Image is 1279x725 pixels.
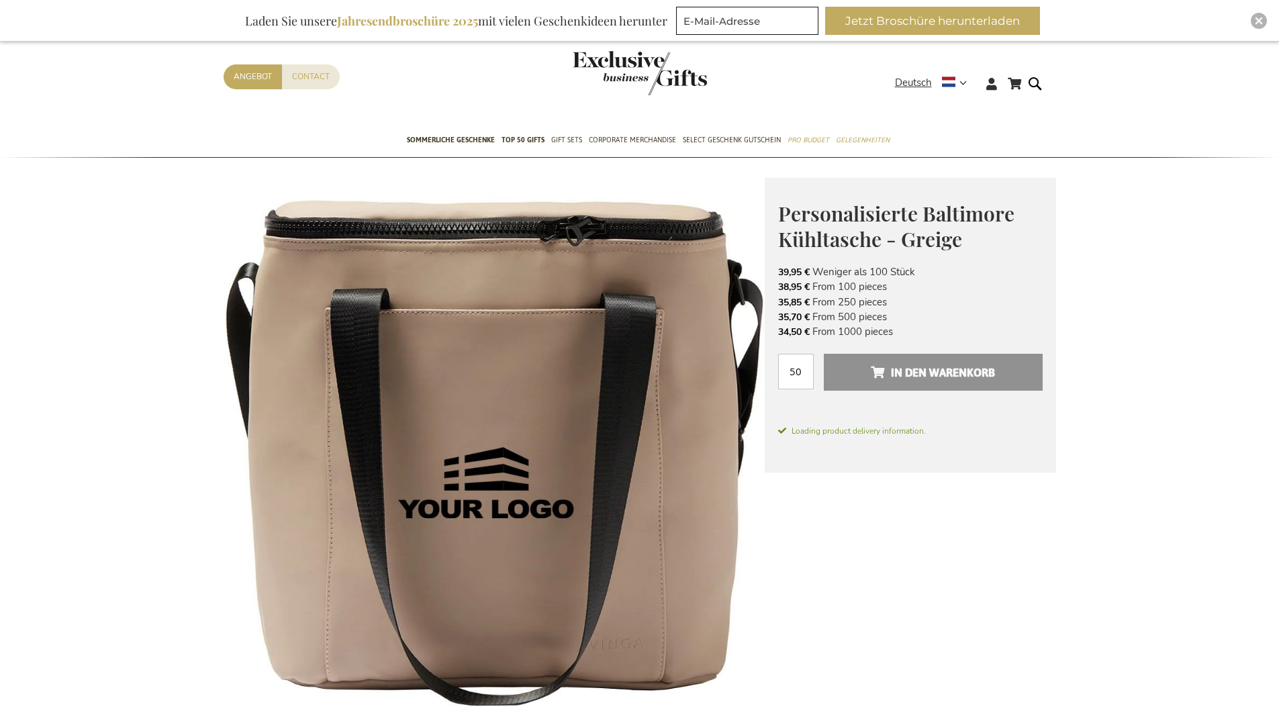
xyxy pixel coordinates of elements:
span: TOP 50 Gifts [502,133,544,147]
span: Loading product delivery information. [778,425,1043,437]
span: 39,95 € [778,266,810,279]
a: Sommerliche geschenke [407,124,495,158]
button: Jetzt Broschüre herunterladen [825,7,1040,35]
span: Corporate Merchandise [589,133,676,147]
a: Select Geschenk Gutschein [683,124,781,158]
span: Deutsch [895,75,932,91]
li: From 1000 pieces [778,324,1043,339]
li: From 250 pieces [778,295,1043,309]
a: store logo [573,51,640,95]
span: 34,50 € [778,326,810,338]
a: Gift Sets [551,124,582,158]
span: 35,85 € [778,296,810,309]
input: Menge [778,354,814,389]
span: 38,95 € [778,281,810,293]
span: Select Geschenk Gutschein [683,133,781,147]
div: Laden Sie unsere mit vielen Geschenkideen herunter [239,7,673,35]
span: Sommerliche geschenke [407,133,495,147]
span: 35,70 € [778,311,810,324]
a: Corporate Merchandise [589,124,676,158]
li: Weniger als 100 Stück [778,264,1043,279]
img: Exclusive Business gifts logo [573,51,707,95]
form: marketing offers and promotions [676,7,822,39]
span: Personalisierte Baltimore Kühltasche - Greige [778,200,1014,253]
span: Gelegenheiten [836,133,890,147]
img: Close [1255,17,1263,25]
a: TOP 50 Gifts [502,124,544,158]
li: From 500 pieces [778,309,1043,324]
b: Jahresendbroschüre 2025 [337,13,478,29]
a: Gelegenheiten [836,124,890,158]
div: Close [1251,13,1267,29]
span: Pro Budget [788,133,829,147]
span: Gift Sets [551,133,582,147]
input: E-Mail-Adresse [676,7,818,35]
a: Angebot [224,64,282,89]
a: Pro Budget [788,124,829,158]
a: Contact [282,64,340,89]
img: Personalised Baltimore Cooler Bag - Greige [224,178,765,719]
li: From 100 pieces [778,279,1043,294]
